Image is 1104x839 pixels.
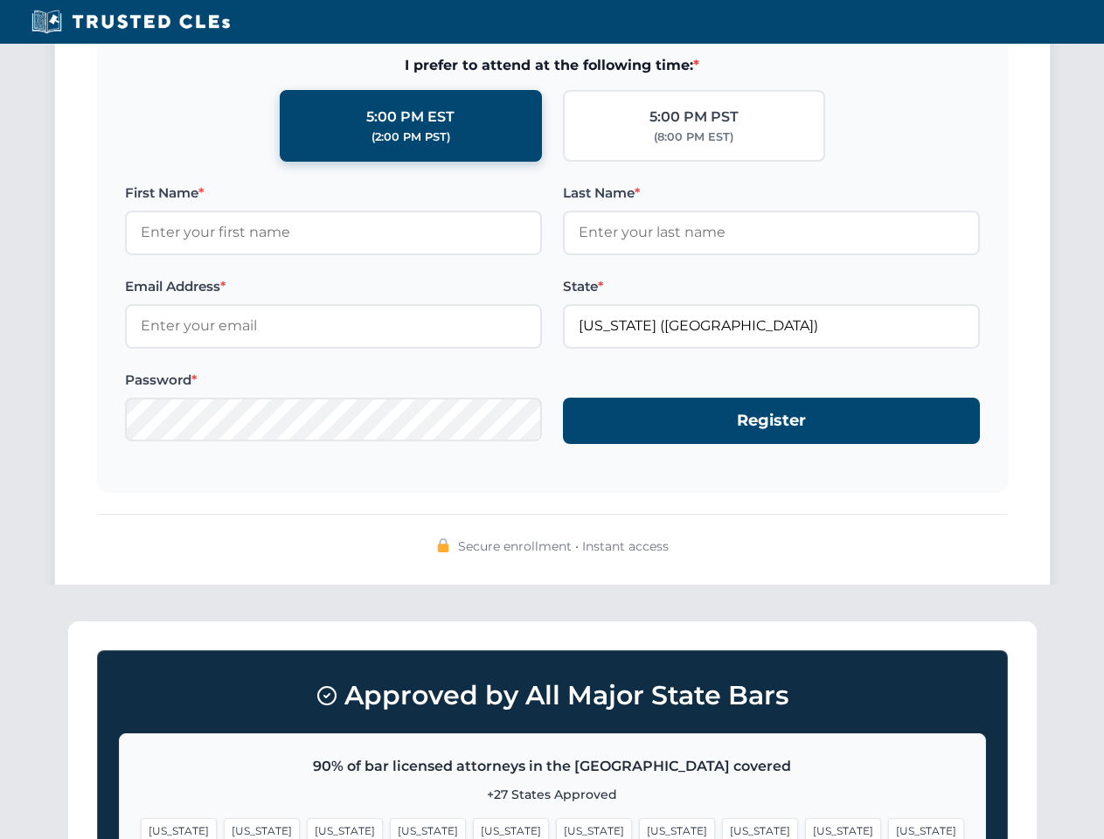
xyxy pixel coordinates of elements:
[125,54,980,77] span: I prefer to attend at the following time:
[141,785,964,804] p: +27 States Approved
[563,276,980,297] label: State
[649,106,739,128] div: 5:00 PM PST
[563,183,980,204] label: Last Name
[125,370,542,391] label: Password
[458,537,669,556] span: Secure enrollment • Instant access
[26,9,235,35] img: Trusted CLEs
[125,276,542,297] label: Email Address
[125,183,542,204] label: First Name
[125,211,542,254] input: Enter your first name
[436,538,450,552] img: 🔒
[366,106,455,128] div: 5:00 PM EST
[563,398,980,444] button: Register
[563,304,980,348] input: Florida (FL)
[654,128,733,146] div: (8:00 PM EST)
[119,672,986,719] h3: Approved by All Major State Bars
[141,755,964,778] p: 90% of bar licensed attorneys in the [GEOGRAPHIC_DATA] covered
[563,211,980,254] input: Enter your last name
[125,304,542,348] input: Enter your email
[371,128,450,146] div: (2:00 PM PST)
